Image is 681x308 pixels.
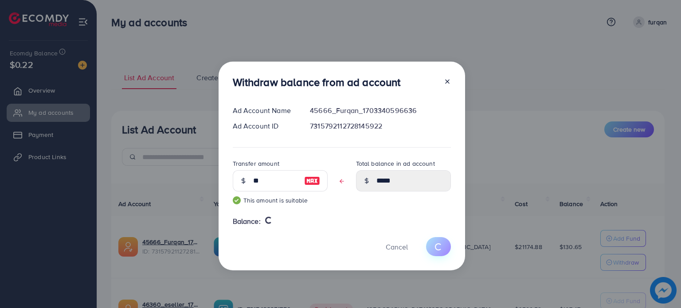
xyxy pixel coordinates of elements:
span: Balance: [233,216,261,226]
span: Cancel [386,242,408,252]
div: 7315792112728145922 [303,121,458,131]
img: image [304,175,320,186]
label: Total balance in ad account [356,159,435,168]
div: Ad Account Name [226,105,303,116]
small: This amount is suitable [233,196,328,205]
div: Ad Account ID [226,121,303,131]
div: 45666_Furqan_1703340596636 [303,105,458,116]
label: Transfer amount [233,159,279,168]
img: guide [233,196,241,204]
h3: Withdraw balance from ad account [233,76,401,89]
button: Cancel [375,237,419,256]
